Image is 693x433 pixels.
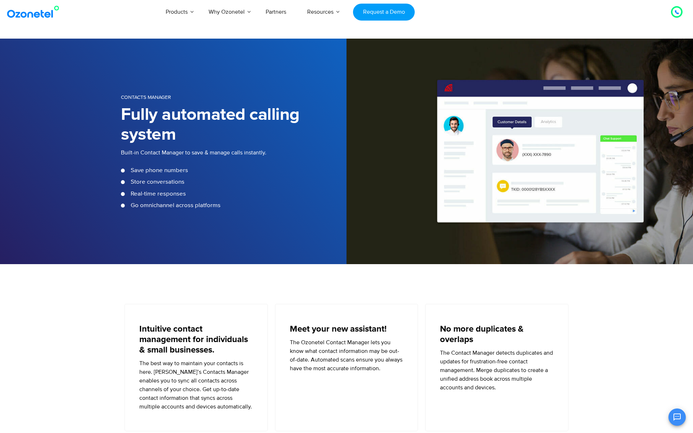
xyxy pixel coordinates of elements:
[290,324,404,334] h5: Meet your new assistant!
[121,148,346,157] p: Built-in Contact Manager to save & manage calls instantly.
[129,166,188,175] span: Save phone numbers
[290,338,404,373] p: The Ozonetel Contact Manager lets you know what contact information may be out-of-date. Automated...
[440,349,554,392] p: The Contact Manager detects duplicates and updates for frustration-free contact management. Merge...
[440,324,554,345] h5: No more duplicates & overlaps
[121,105,346,145] h1: Fully automated calling system
[139,359,253,411] p: The best way to maintain your contacts is here. [PERSON_NAME]’s Contacts Manager enables you to s...
[121,94,171,100] span: Contacts Manager
[353,4,415,21] a: Request a Demo
[129,189,186,199] span: Real-time responses
[139,324,253,355] h5: Intuitive contact management for individuals & small businesses.
[129,178,184,187] span: Store conversations
[129,201,221,210] span: Go omnichannel across platforms
[668,408,686,426] button: Open chat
